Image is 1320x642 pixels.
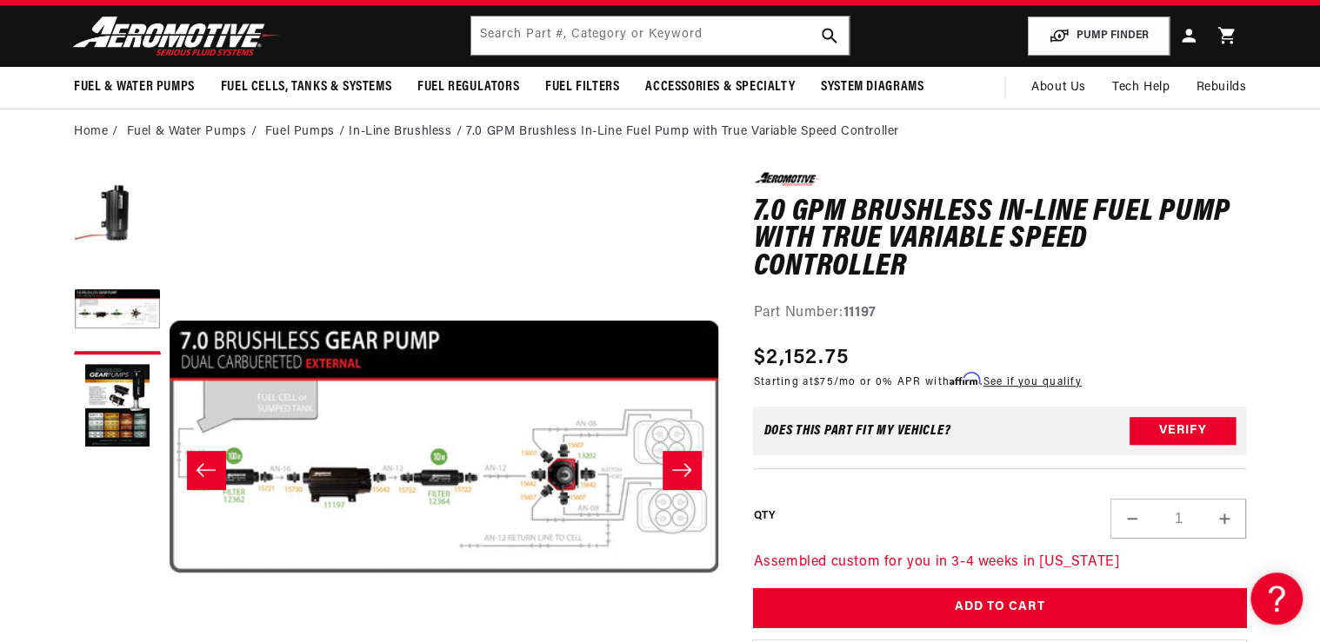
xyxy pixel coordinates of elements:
div: Does This part fit My vehicle? [763,424,950,438]
button: Load image 1 in gallery view [74,172,161,259]
li: 7.0 GPM Brushless In-Line Fuel Pump with True Variable Speed Controller [466,122,899,142]
summary: Rebuilds [1183,67,1259,109]
span: About Us [1031,81,1086,94]
summary: Accessories & Specialty [632,67,808,108]
summary: Fuel & Water Pumps [61,67,208,108]
summary: Fuel Filters [532,67,632,108]
span: System Diagrams [821,78,923,96]
span: Affirm [950,373,980,386]
span: Tech Help [1112,78,1170,97]
button: search button [810,17,849,55]
span: $75 [814,377,834,387]
button: Load image 3 in gallery view [74,363,161,450]
label: QTY [753,509,775,524]
span: Accessories & Specialty [645,78,795,96]
summary: System Diagrams [808,67,937,108]
span: Fuel Filters [545,78,619,96]
span: Fuel Cells, Tanks & Systems [221,78,391,96]
input: Search by Part Number, Category or Keyword [471,17,849,55]
img: Aeromotive [68,16,285,56]
span: Fuel Regulators [417,78,519,96]
button: Add to Cart [753,588,1246,627]
summary: Tech Help [1099,67,1183,109]
p: Starting at /mo or 0% APR with . [753,374,1081,390]
span: $2,152.75 [753,342,849,374]
span: Fuel & Water Pumps [74,78,195,96]
button: Slide right [663,451,701,489]
button: PUMP FINDER [1028,17,1170,56]
button: Verify [1130,417,1236,445]
div: Part Number: [753,302,1246,325]
button: Load image 2 in gallery view [74,268,161,354]
summary: Fuel Cells, Tanks & Systems [208,67,404,108]
h1: 7.0 GPM Brushless In-Line Fuel Pump with True Variable Speed Controller [753,199,1246,281]
li: In-Line Brushless [349,122,466,142]
span: Rebuilds [1196,78,1246,97]
a: Home [74,122,108,142]
summary: Fuel Regulators [404,67,532,108]
p: Assembled custom for you in 3-4 weeks in [US_STATE] [753,552,1246,574]
a: About Us [1018,67,1099,109]
strong: 11197 [843,306,877,320]
a: Fuel Pumps [265,122,335,142]
a: Fuel & Water Pumps [127,122,247,142]
a: See if you qualify - Learn more about Affirm Financing (opens in modal) [983,377,1081,387]
nav: breadcrumbs [74,122,1246,142]
button: Slide left [187,451,225,489]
